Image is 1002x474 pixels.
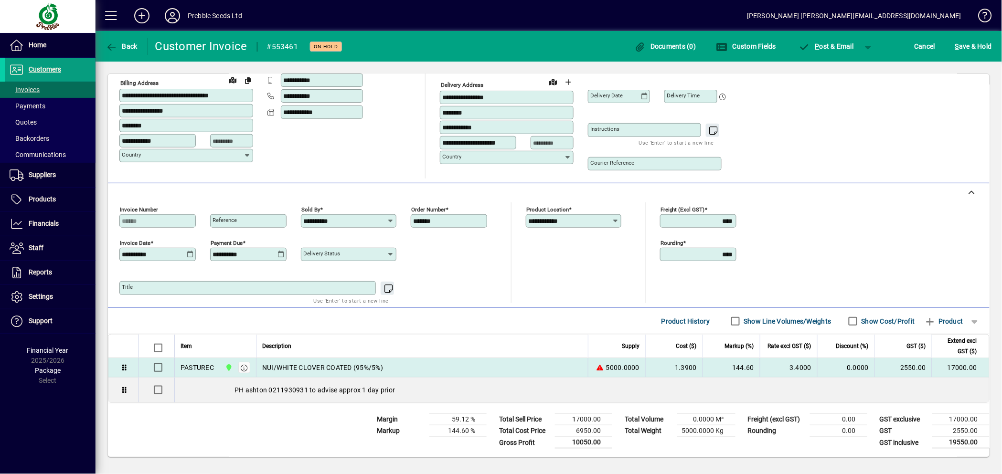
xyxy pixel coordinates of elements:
[606,363,640,372] span: 5000.0000
[716,42,777,50] span: Custom Fields
[676,341,697,351] span: Cost ($)
[155,39,247,54] div: Customer Invoice
[677,414,736,425] td: 0.0000 M³
[932,437,990,449] td: 19550.00
[639,137,714,148] mat-hint: Use 'Enter' to start a new line
[122,151,141,158] mat-label: Country
[314,295,389,306] mat-hint: Use 'Enter' to start a new line
[714,38,779,55] button: Custom Fields
[955,42,959,50] span: S
[938,336,977,357] span: Extend excl GST ($)
[920,313,968,330] button: Product
[494,437,555,449] td: Gross Profit
[743,414,810,425] td: Freight (excl GST)
[810,425,867,437] td: 0.00
[35,367,61,374] span: Package
[634,42,696,50] span: Documents (0)
[372,414,429,425] td: Margin
[122,284,133,290] mat-label: Title
[932,358,989,378] td: 17000.00
[223,362,234,373] span: CHRISTCHURCH
[181,363,214,372] div: PASTUREC
[815,42,820,50] span: P
[555,425,612,437] td: 6950.00
[817,358,874,378] td: 0.0000
[213,217,237,223] mat-label: Reference
[301,206,320,213] mat-label: Sold by
[494,414,555,425] td: Total Sell Price
[875,414,932,425] td: GST exclusive
[5,236,96,260] a: Staff
[27,347,69,354] span: Financial Year
[799,42,854,50] span: ost & Email
[120,240,150,246] mat-label: Invoice date
[912,38,938,55] button: Cancel
[622,341,640,351] span: Supply
[836,341,869,351] span: Discount (%)
[5,309,96,333] a: Support
[5,212,96,236] a: Financials
[768,341,811,351] span: Rate excl GST ($)
[106,42,138,50] span: Back
[5,188,96,211] a: Products
[188,8,242,23] div: Prebble Seeds Ltd
[29,195,56,203] span: Products
[5,261,96,284] a: Reports
[875,437,932,449] td: GST inclusive
[10,86,40,94] span: Invoices
[29,293,53,300] span: Settings
[314,43,338,50] span: On hold
[120,206,158,213] mat-label: Invoice number
[5,82,96,98] a: Invoices
[526,206,569,213] mat-label: Product location
[29,171,56,179] span: Suppliers
[175,378,989,402] div: PH ashton 0211930931 to advise approx 1 day prior
[725,341,754,351] span: Markup (%)
[766,363,811,372] div: 3.4000
[262,363,383,372] span: NUI/WHITE CLOVER COATED (95%/5%)
[590,92,623,99] mat-label: Delivery date
[240,73,256,88] button: Copy to Delivery address
[5,114,96,130] a: Quotes
[29,268,52,276] span: Reports
[590,126,619,132] mat-label: Instructions
[96,38,148,55] app-page-header-button: Back
[555,437,612,449] td: 10050.00
[29,317,53,325] span: Support
[157,7,188,24] button: Profile
[181,341,192,351] span: Item
[620,414,677,425] td: Total Volume
[971,2,990,33] a: Knowledge Base
[932,425,990,437] td: 2550.00
[955,39,992,54] span: ave & Hold
[703,358,760,378] td: 144.60
[10,118,37,126] span: Quotes
[590,159,634,166] mat-label: Courier Reference
[667,92,700,99] mat-label: Delivery time
[658,313,714,330] button: Product History
[561,74,576,90] button: Choose address
[5,98,96,114] a: Payments
[303,250,340,257] mat-label: Delivery status
[494,425,555,437] td: Total Cost Price
[907,341,926,351] span: GST ($)
[875,425,932,437] td: GST
[225,72,240,87] a: View on map
[645,358,703,378] td: 1.3900
[211,240,243,246] mat-label: Payment due
[5,130,96,147] a: Backorders
[10,102,45,110] span: Payments
[555,414,612,425] td: 17000.00
[620,425,677,437] td: Total Weight
[794,38,859,55] button: Post & Email
[10,151,66,158] span: Communications
[743,425,810,437] td: Rounding
[5,147,96,163] a: Communications
[103,38,140,55] button: Back
[10,135,49,142] span: Backorders
[5,285,96,309] a: Settings
[915,39,936,54] span: Cancel
[5,163,96,187] a: Suppliers
[411,206,446,213] mat-label: Order number
[442,153,461,160] mat-label: Country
